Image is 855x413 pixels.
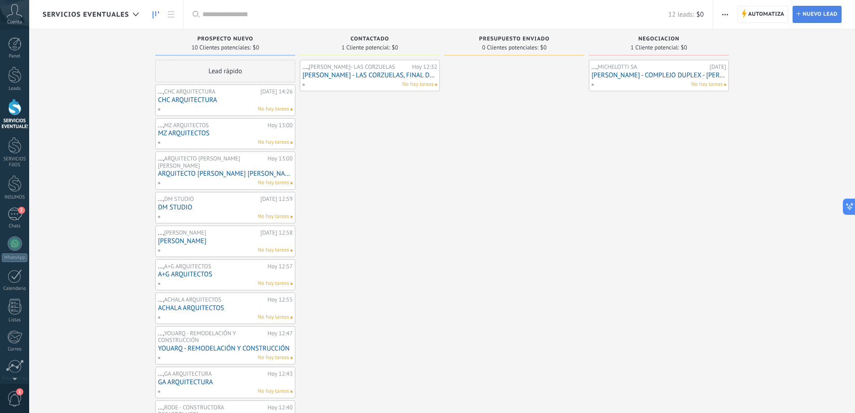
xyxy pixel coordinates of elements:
[802,6,837,22] span: Nuevo lead
[412,63,437,71] div: Hoy 12:32
[479,36,549,42] span: PRESUPUESTO ENVIADO
[724,84,726,86] span: No hay nada asignado
[164,195,194,203] span: DM STUDIO
[158,345,293,352] a: YOUARQ - REMODELACIÓN Y CONSTRUCCIÓN
[737,6,789,23] a: Automatiza
[158,122,265,129] div: ...,
[342,45,390,50] span: 1 Cliente potencial:
[158,370,265,377] div: ...,
[18,207,25,214] span: 2
[697,10,704,19] span: $0
[402,80,434,89] span: No hay tareas
[2,286,28,292] div: Calendario
[258,313,289,321] span: No hay tareas
[540,45,547,50] span: $0
[164,370,212,377] span: GA ARQUITECTURA
[748,6,785,22] span: Automatiza
[592,71,726,79] a: [PERSON_NAME] - COMPLEJO DUPLEX - [PERSON_NAME] SA
[16,388,23,395] span: 1
[598,63,637,71] span: MICHELOTTI SA
[482,45,538,50] span: 0 Clientes potenciales:
[351,36,389,42] span: CONTACTADO
[260,88,293,95] div: [DATE] 14:26
[267,296,293,303] div: Hoy 12:55
[158,155,240,169] span: ARQUITECTO [PERSON_NAME] [PERSON_NAME]
[258,354,289,362] span: No hay tareas
[258,138,289,147] span: No hay tareas
[158,195,258,203] div: ...,
[164,262,211,270] span: A+G ARQUITECTOS
[691,80,723,89] span: No hay tareas
[258,280,289,288] span: No hay tareas
[158,129,293,137] a: MZ ARQUITECTOS
[592,63,707,71] div: ...,
[197,36,254,42] span: PROSPECTO NUEVO
[290,182,293,184] span: No hay nada asignado
[158,204,293,211] a: DM STUDIO
[593,36,724,44] div: NEGOCIACION
[258,105,289,113] span: No hay tareas
[267,155,293,169] div: Hoy 13:00
[793,6,842,23] a: Nuevo lead
[290,249,293,252] span: No hay nada asignado
[304,36,435,44] div: CONTACTADO
[260,229,293,236] div: [DATE] 12:58
[158,155,265,169] div: ...,
[449,36,580,44] div: PRESUPUESTO ENVIADO
[158,304,293,312] a: ACHALA ARQUITECTOS
[158,330,265,344] div: ...,
[290,216,293,218] span: No hay nada asignado
[638,36,680,42] span: NEGOCIACION
[253,45,259,50] span: $0
[2,118,28,130] div: SERVICIOS EVENTUALES
[435,84,437,86] span: No hay nada asignado
[392,45,398,50] span: $0
[290,142,293,144] span: No hay nada asignado
[158,229,258,236] div: ...,
[158,296,265,303] div: ...,
[681,45,687,50] span: $0
[158,271,293,278] a: A+G ARQUITECTOS
[258,387,289,395] span: No hay tareas
[710,63,726,71] div: [DATE]
[43,10,129,19] span: SERVICIOS EVENTUALES
[2,223,28,229] div: Chats
[164,121,209,129] span: MZ ARQUITECTOS
[164,296,222,303] span: ACHALA ARQUITECTOS
[719,6,732,23] button: Más
[158,96,293,104] a: CHC ARQUITECTURA
[148,6,163,23] a: Leads
[2,86,28,92] div: Leads
[192,45,251,50] span: 10 Clientes potenciales:
[267,122,293,129] div: Hoy 13:00
[267,330,293,344] div: Hoy 12:47
[258,213,289,221] span: No hay tareas
[267,370,293,377] div: Hoy 12:43
[258,179,289,187] span: No hay tareas
[158,88,258,95] div: ...,
[2,346,28,352] div: Correo
[2,195,28,200] div: INSUMOS
[290,283,293,285] span: No hay nada asignado
[303,71,437,79] a: [PERSON_NAME] - LAS CORZUELAS, FINAL DE OBRA
[260,195,293,203] div: [DATE] 12:59
[303,63,410,71] div: ...,
[258,246,289,254] span: No hay tareas
[160,36,291,44] div: PROSPECTO NUEVO
[158,263,265,270] div: ...,
[164,229,206,236] span: [PERSON_NAME]
[290,391,293,393] span: No hay nada asignado
[163,6,179,23] a: Lista
[290,316,293,319] span: No hay nada asignado
[158,329,236,344] span: YOUARQ - REMODELACIÓN Y CONSTRUCCIÓN
[2,53,28,59] div: Panel
[309,63,395,71] span: [PERSON_NAME]- LAS CORZUELAS
[164,88,215,95] span: CHC ARQUITECTURA
[158,237,293,245] a: [PERSON_NAME]
[2,317,28,323] div: Listas
[2,156,28,168] div: SERVICIOS FIJOS
[267,263,293,270] div: Hoy 12:57
[7,19,22,25] span: Cuenta
[2,253,27,262] div: WhatsApp
[158,378,293,386] a: GA ARQUITECTURA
